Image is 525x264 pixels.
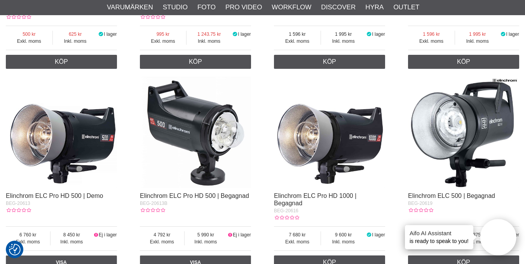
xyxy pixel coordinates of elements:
[455,238,500,245] span: Inkl. moms
[405,225,473,249] div: is ready to speak to you!
[197,2,216,12] a: Foto
[408,201,433,206] span: BEG-20619
[233,232,251,238] span: Ej i lager
[140,31,186,38] span: 995
[455,31,500,38] span: 1 995
[408,55,519,69] a: Köp
[140,55,251,69] a: Köp
[93,232,99,238] i: Ej i lager
[365,2,384,12] a: Hyra
[238,31,251,37] span: I lager
[53,38,98,45] span: Inkl. moms
[274,77,385,188] img: Elinchrom ELC Pro HD 1000 | Begagnad
[9,244,21,255] img: Revisit consent button
[163,2,188,12] a: Studio
[408,77,519,188] img: Elinchrom ELC 500 | Begagnad
[51,238,93,245] span: Inkl. moms
[140,201,167,206] span: BEG-20613B
[187,31,232,38] span: 1 243.75
[372,232,385,238] span: I lager
[6,207,31,214] div: Kundbetyg: 0
[408,31,455,38] span: 1 596
[274,238,321,245] span: Exkl. moms
[410,229,469,237] h4: Aifo AI Assistant
[408,192,495,199] a: Elinchrom ELC 500 | Begagnad
[6,38,52,45] span: Exkl. moms
[140,38,186,45] span: Exkl. moms
[6,77,117,188] img: Elinchrom ELC Pro HD 500 | Demo
[51,231,93,238] span: 8 450
[321,238,366,245] span: Inkl. moms
[321,231,366,238] span: 9 600
[274,31,321,38] span: 1 596
[140,192,249,199] a: Elinchrom ELC Pro HD 500 | Begagnad
[274,55,385,69] a: Köp
[185,238,227,245] span: Inkl. moms
[140,207,165,214] div: Kundbetyg: 0
[321,38,366,45] span: Inkl. moms
[455,38,500,45] span: Inkl. moms
[98,31,104,37] i: I lager
[99,232,117,238] span: Ej i lager
[506,31,519,37] span: I lager
[6,192,103,199] a: Elinchrom ELC Pro HD 500 | Demo
[6,201,30,206] span: BEG-20613
[6,231,50,238] span: 6 760
[104,31,117,37] span: I lager
[6,14,31,21] div: Kundbetyg: 0
[500,31,506,37] i: I lager
[366,31,372,37] i: I lager
[227,232,233,238] i: Ej i lager
[272,2,311,12] a: Workflow
[232,31,238,37] i: I lager
[6,55,117,69] a: Köp
[393,2,419,12] a: Outlet
[107,2,153,12] a: Varumärken
[53,31,98,38] span: 625
[187,38,232,45] span: Inkl. moms
[6,238,50,245] span: Exkl. moms
[6,31,52,38] span: 500
[408,207,433,214] div: Kundbetyg: 0
[140,231,184,238] span: 4 792
[274,192,356,206] a: Elinchrom ELC Pro HD 1000 | Begagnad
[274,214,299,221] div: Kundbetyg: 0
[9,243,21,257] button: Samtyckesinställningar
[140,238,184,245] span: Exkl. moms
[140,77,251,188] img: Elinchrom ELC Pro HD 500 | Begagnad
[140,14,165,21] div: Kundbetyg: 0
[225,2,262,12] a: Pro Video
[455,231,500,238] span: 7 375
[408,38,455,45] span: Exkl. moms
[321,2,356,12] a: Discover
[274,231,321,238] span: 7 680
[366,232,372,238] i: I lager
[274,38,321,45] span: Exkl. moms
[274,208,298,213] span: BEG-20616
[185,231,227,238] span: 5 990
[321,31,366,38] span: 1 995
[372,31,385,37] span: I lager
